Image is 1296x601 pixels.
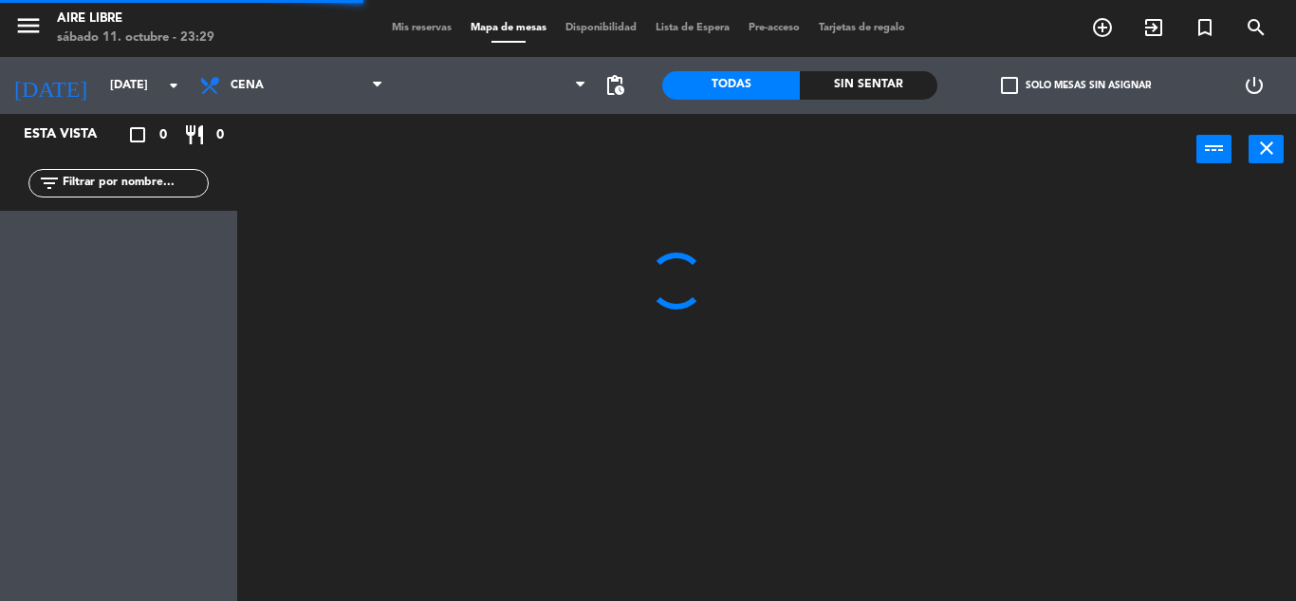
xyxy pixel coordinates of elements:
[126,123,149,146] i: crop_square
[1194,16,1216,39] i: turned_in_not
[231,79,264,92] span: Cena
[662,71,800,100] div: Todas
[1001,77,1151,94] label: Solo mesas sin asignar
[556,23,646,33] span: Disponibilidad
[809,23,915,33] span: Tarjetas de regalo
[1249,135,1284,163] button: close
[382,23,461,33] span: Mis reservas
[739,23,809,33] span: Pre-acceso
[216,124,224,146] span: 0
[1243,74,1266,97] i: power_settings_new
[603,74,626,97] span: pending_actions
[183,123,206,146] i: restaurant
[38,172,61,195] i: filter_list
[57,9,214,28] div: Aire Libre
[800,71,937,100] div: Sin sentar
[1245,16,1268,39] i: search
[1203,137,1226,160] i: power_input
[646,23,739,33] span: Lista de Espera
[1142,16,1165,39] i: exit_to_app
[57,28,214,47] div: sábado 11. octubre - 23:29
[1255,137,1278,160] i: close
[14,11,43,47] button: menu
[9,123,137,146] div: Esta vista
[14,11,43,40] i: menu
[1001,77,1018,94] span: check_box_outline_blank
[162,74,185,97] i: arrow_drop_down
[1196,135,1231,163] button: power_input
[1091,16,1114,39] i: add_circle_outline
[461,23,556,33] span: Mapa de mesas
[61,173,208,194] input: Filtrar por nombre...
[159,124,167,146] span: 0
